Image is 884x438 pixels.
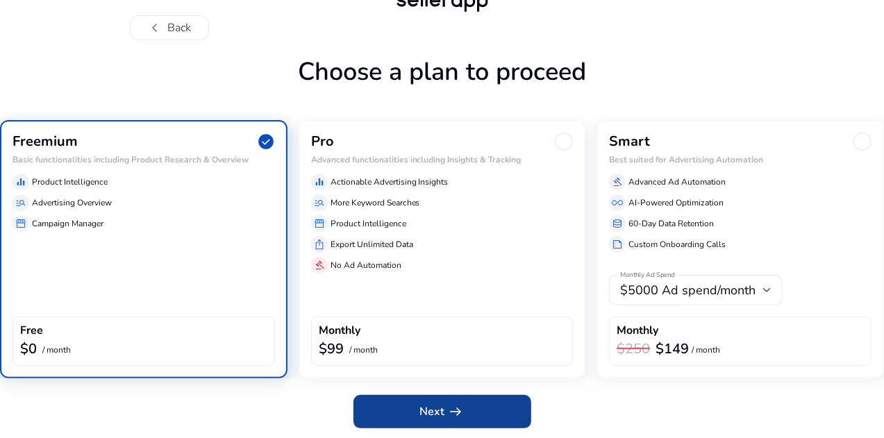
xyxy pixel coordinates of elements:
[620,282,756,298] span: $5000 Ad spend/month
[692,346,720,355] p: / month
[147,19,164,36] span: chevron_left
[448,403,465,420] span: arrow_right_alt
[612,239,623,250] span: summarize
[32,217,103,230] p: Campaign Manager
[331,238,413,251] p: Export Unlimited Data
[311,133,334,150] h3: Pro
[314,176,325,187] span: equalizer
[617,324,658,337] h4: Monthly
[32,196,112,209] p: Advertising Overview
[12,155,275,165] h6: Basic functionalities including Product Research & Overview
[257,133,275,151] span: check_circle
[314,239,325,250] span: ios_share
[130,15,209,40] button: chevron_leftBack
[20,324,43,337] h4: Free
[319,339,344,358] b: $99
[314,260,325,271] span: gavel
[42,346,71,355] p: / month
[15,197,26,208] span: manage_search
[15,176,26,187] span: equalizer
[617,341,650,357] h3: $250
[331,259,401,271] p: No Ad Automation
[420,403,465,420] span: Next
[628,217,714,230] p: 60-Day Data Retention
[331,217,406,230] p: Product Intelligence
[353,395,531,428] button: Nextarrow_right_alt
[311,155,574,165] h6: Advanced functionalities including Insights & Tracking
[15,218,26,229] span: storefront
[12,133,78,150] h3: Freemium
[349,346,378,355] p: / month
[656,339,689,358] b: $149
[612,218,623,229] span: database
[628,238,726,251] p: Custom Onboarding Calls
[609,133,650,150] h3: Smart
[331,176,449,188] p: Actionable Advertising Insights
[20,339,37,358] b: $0
[319,324,360,337] h4: Monthly
[314,218,325,229] span: storefront
[314,197,325,208] span: manage_search
[612,197,623,208] span: all_inclusive
[331,196,420,209] p: More Keyword Searches
[612,176,623,187] span: gavel
[620,271,675,280] mat-label: Monthly Ad Spend
[609,155,872,165] h6: Best suited for Advertising Automation
[628,196,724,209] p: AI-Powered Optimization
[628,176,726,188] p: Advanced Ad Automation
[32,176,108,188] p: Product Intelligence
